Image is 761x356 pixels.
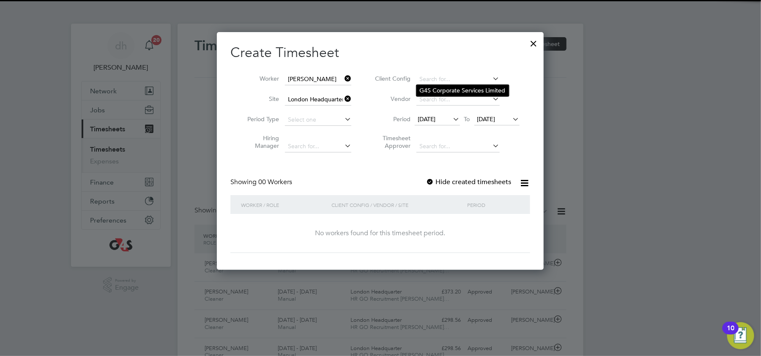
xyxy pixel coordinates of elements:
[418,115,436,123] span: [DATE]
[416,73,500,85] input: Search for...
[727,328,734,339] div: 10
[477,115,495,123] span: [DATE]
[465,195,522,215] div: Period
[372,134,411,149] label: Timesheet Approver
[462,114,473,125] span: To
[416,85,509,96] li: G4S Corporate Services Limited
[426,178,512,186] label: Hide created timesheets
[241,75,279,82] label: Worker
[285,114,351,126] input: Select one
[416,141,500,152] input: Search for...
[285,94,351,106] input: Search for...
[372,75,411,82] label: Client Config
[241,115,279,123] label: Period Type
[258,178,292,186] span: 00 Workers
[230,178,294,187] div: Showing
[372,95,411,103] label: Vendor
[241,134,279,149] label: Hiring Manager
[230,44,530,62] h2: Create Timesheet
[239,195,329,215] div: Worker / Role
[239,229,522,238] div: No workers found for this timesheet period.
[372,115,411,123] label: Period
[285,73,351,85] input: Search for...
[727,322,754,349] button: Open Resource Center, 10 new notifications
[329,195,465,215] div: Client Config / Vendor / Site
[285,141,351,152] input: Search for...
[241,95,279,103] label: Site
[416,94,500,106] input: Search for...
